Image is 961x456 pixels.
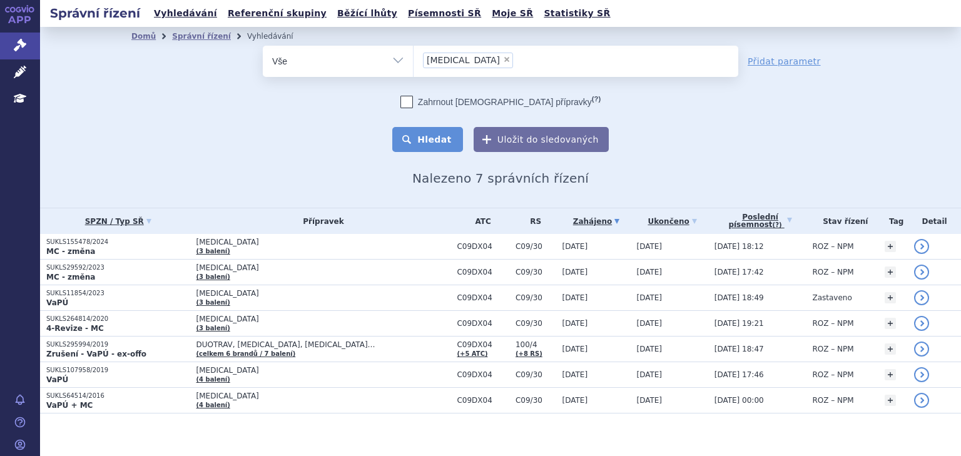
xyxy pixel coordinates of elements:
[40,4,150,22] h2: Správní řízení
[562,293,588,302] span: [DATE]
[714,268,764,276] span: [DATE] 17:42
[914,316,929,331] a: detail
[196,238,451,246] span: [MEDICAL_DATA]
[885,318,896,329] a: +
[412,171,589,186] span: Nalezeno 7 správních řízení
[247,27,310,46] li: Vyhledávání
[400,96,601,108] label: Zahrnout [DEMOGRAPHIC_DATA] přípravky
[190,208,451,234] th: Přípravek
[885,369,896,380] a: +
[46,401,93,410] strong: VaPÚ + MC
[488,5,537,22] a: Moje SŘ
[636,242,662,251] span: [DATE]
[773,221,782,229] abbr: (?)
[457,340,509,349] span: C09DX04
[562,370,588,379] span: [DATE]
[172,32,231,41] a: Správní řízení
[812,370,853,379] span: ROZ – NPM
[474,127,609,152] button: Uložit do sledovaných
[878,208,908,234] th: Tag
[46,340,190,349] p: SUKLS295994/2019
[516,268,556,276] span: C09/30
[457,370,509,379] span: C09DX04
[196,340,451,349] span: DUOTRAV, [MEDICAL_DATA], [MEDICAL_DATA]…
[562,268,588,276] span: [DATE]
[714,345,764,353] span: [DATE] 18:47
[457,293,509,302] span: C09DX04
[46,263,190,272] p: SUKLS29592/2023
[196,392,451,400] span: [MEDICAL_DATA]
[885,292,896,303] a: +
[457,319,509,328] span: C09DX04
[46,247,95,256] strong: MC - změna
[636,319,662,328] span: [DATE]
[46,298,68,307] strong: VaPÚ
[516,396,556,405] span: C09/30
[516,242,556,251] span: C09/30
[196,299,230,306] a: (3 balení)
[46,213,190,230] a: SPZN / Typ SŘ
[516,293,556,302] span: C09/30
[150,5,221,22] a: Vyhledávání
[46,273,95,281] strong: MC - změna
[562,242,588,251] span: [DATE]
[196,325,230,332] a: (3 balení)
[46,392,190,400] p: SUKLS64514/2016
[196,248,230,255] a: (3 balení)
[516,350,542,357] a: (+8 RS)
[196,315,451,323] span: [MEDICAL_DATA]
[131,32,156,41] a: Domů
[196,402,230,408] a: (4 balení)
[714,319,764,328] span: [DATE] 19:21
[517,52,576,68] input: [MEDICAL_DATA]
[516,370,556,379] span: C09/30
[196,366,451,375] span: [MEDICAL_DATA]
[457,396,509,405] span: C09DX04
[714,293,764,302] span: [DATE] 18:49
[885,241,896,252] a: +
[592,95,601,103] abbr: (?)
[516,319,556,328] span: C09/30
[714,396,764,405] span: [DATE] 00:00
[812,396,853,405] span: ROZ – NPM
[636,213,708,230] a: Ukončeno
[46,238,190,246] p: SUKLS155478/2024
[812,268,853,276] span: ROZ – NPM
[914,393,929,408] a: detail
[714,242,764,251] span: [DATE] 18:12
[224,5,330,22] a: Referenční skupiny
[562,396,588,405] span: [DATE]
[562,319,588,328] span: [DATE]
[562,345,588,353] span: [DATE]
[806,208,878,234] th: Stav řízení
[196,273,230,280] a: (3 balení)
[636,293,662,302] span: [DATE]
[636,268,662,276] span: [DATE]
[636,345,662,353] span: [DATE]
[914,290,929,305] a: detail
[450,208,509,234] th: ATC
[914,265,929,280] a: detail
[636,370,662,379] span: [DATE]
[46,315,190,323] p: SUKLS264814/2020
[516,340,556,349] span: 100/4
[885,395,896,406] a: +
[562,213,631,230] a: Zahájeno
[885,266,896,278] a: +
[636,396,662,405] span: [DATE]
[46,375,68,384] strong: VaPÚ
[914,367,929,382] a: detail
[714,208,806,234] a: Poslednípísemnost(?)
[540,5,614,22] a: Statistiky SŘ
[914,239,929,254] a: detail
[392,127,463,152] button: Hledat
[812,293,852,302] span: Zastaveno
[46,324,104,333] strong: 4-Revize - MC
[404,5,485,22] a: Písemnosti SŘ
[196,263,451,272] span: [MEDICAL_DATA]
[333,5,401,22] a: Běžící lhůty
[908,208,961,234] th: Detail
[812,319,853,328] span: ROZ – NPM
[885,343,896,355] a: +
[503,56,511,63] span: ×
